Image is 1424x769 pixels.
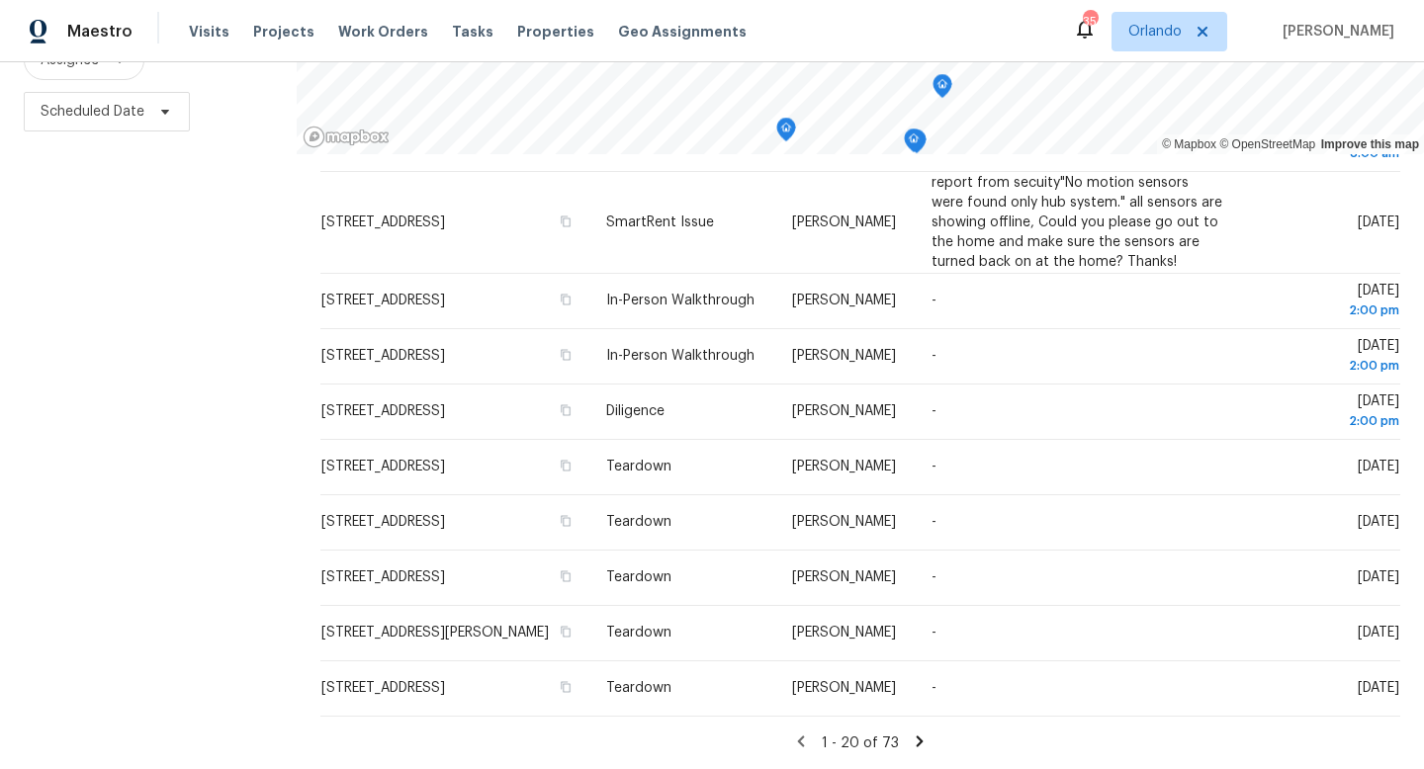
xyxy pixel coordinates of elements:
span: Teardown [606,626,671,640]
span: Properties [517,22,594,42]
span: - [932,460,936,473]
span: [STREET_ADDRESS] [321,515,445,529]
span: [STREET_ADDRESS] [321,294,445,307]
span: [DATE] [1256,284,1399,320]
span: [DATE] [1358,626,1399,640]
button: Copy Address [557,512,575,530]
div: Map marker [933,74,952,105]
span: Teardown [606,570,671,584]
span: [STREET_ADDRESS][PERSON_NAME] [321,626,549,640]
span: - [932,404,936,418]
span: In-Person Walkthrough [606,349,755,363]
span: [PERSON_NAME] [792,404,896,418]
span: [DATE] [1358,515,1399,529]
span: Visits [189,22,229,42]
div: 2:00 pm [1256,356,1399,376]
span: Orlando [1128,22,1182,42]
div: 2:00 pm [1256,300,1399,320]
span: [STREET_ADDRESS] [321,570,445,584]
span: Projects [253,22,314,42]
span: [DATE] [1358,215,1399,229]
span: - [932,349,936,363]
span: - [932,515,936,529]
span: [DATE] [1358,570,1399,584]
span: [DATE] [1358,460,1399,473]
span: [STREET_ADDRESS] [321,681,445,695]
span: [PERSON_NAME] [792,626,896,640]
span: [PERSON_NAME] [1275,22,1394,42]
span: Teardown [606,515,671,529]
span: Geo Assignments [618,22,747,42]
button: Copy Address [557,346,575,364]
span: In-Person Walkthrough [606,294,755,307]
span: SmartRent Issue [606,215,714,229]
div: 2:00 pm [1256,411,1399,431]
span: [DATE] [1256,394,1399,431]
span: [PERSON_NAME] [792,215,896,229]
span: [PERSON_NAME] [792,570,896,584]
div: 35 [1083,12,1097,32]
span: Diligence [606,404,665,418]
button: Copy Address [557,567,575,585]
a: OpenStreetMap [1219,137,1315,151]
span: Tasks [452,25,493,39]
span: Teardown [606,681,671,695]
button: Copy Address [557,291,575,308]
span: [STREET_ADDRESS] [321,349,445,363]
span: [STREET_ADDRESS] [321,404,445,418]
a: Mapbox homepage [303,126,390,148]
span: [DATE] [1358,681,1399,695]
span: [STREET_ADDRESS] [321,460,445,473]
span: 1 - 20 of 73 [822,736,899,750]
button: Copy Address [557,401,575,419]
span: [PERSON_NAME] [792,349,896,363]
span: Teardown [606,460,671,473]
button: Copy Address [557,678,575,696]
button: Copy Address [557,623,575,641]
span: Scheduled Date [41,102,144,122]
span: - [932,681,936,695]
span: [PERSON_NAME] [792,294,896,307]
span: [PERSON_NAME] [792,515,896,529]
span: report from secuity"No motion sensors were found only hub system." all sensors are showing offlin... [932,176,1222,269]
span: [STREET_ADDRESS] [321,215,445,229]
button: Copy Address [557,457,575,474]
a: Mapbox [1162,137,1216,151]
div: Map marker [776,118,796,148]
a: Improve this map [1321,137,1419,151]
span: - [932,626,936,640]
span: [PERSON_NAME] [792,681,896,695]
span: Maestro [67,22,133,42]
button: Copy Address [557,213,575,230]
span: - [932,570,936,584]
span: Work Orders [338,22,428,42]
div: Map marker [904,128,924,159]
span: [DATE] [1256,339,1399,376]
span: - [932,294,936,307]
span: [PERSON_NAME] [792,460,896,473]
